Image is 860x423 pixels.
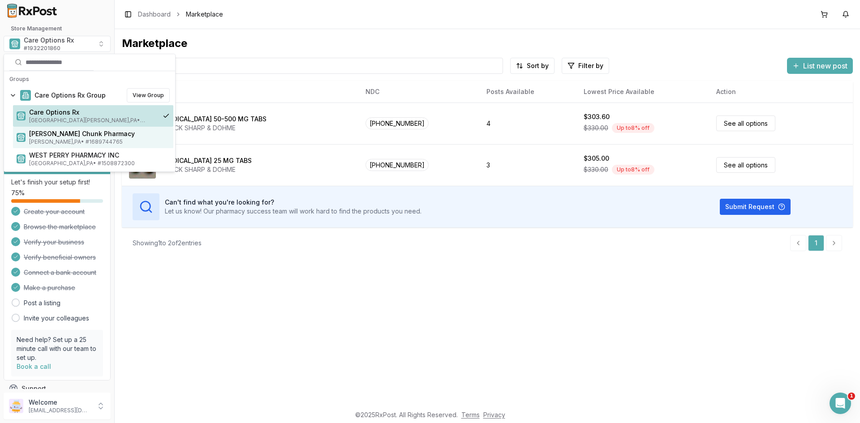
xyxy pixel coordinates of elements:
[17,363,51,370] a: Book a call
[161,156,252,165] div: [MEDICAL_DATA] 25 MG TABS
[138,10,171,19] a: Dashboard
[578,61,603,70] span: Filter by
[365,159,429,171] span: [PHONE_NUMBER]
[4,4,61,18] img: RxPost Logo
[584,154,609,163] div: $305.00
[709,81,853,103] th: Action
[576,81,709,103] th: Lowest Price Available
[11,188,25,197] span: 75 %
[461,411,480,419] a: Terms
[24,253,96,262] span: Verify beneficial owners
[186,10,223,19] span: Marketplace
[24,45,60,52] span: # 1932201860
[161,115,267,124] div: [MEDICAL_DATA] 50-500 MG TABS
[29,407,91,414] p: [EMAIL_ADDRESS][DOMAIN_NAME]
[11,178,103,187] p: Let's finish your setup first!
[24,207,85,216] span: Create your account
[29,151,170,160] span: WEST PERRY PHARMACY INC
[24,222,96,231] span: Browse the marketplace
[510,58,555,74] button: Sort by
[808,235,824,251] a: 1
[29,398,91,407] p: Welcome
[830,393,851,414] iframe: Intercom live chat
[612,165,654,175] div: Up to 8 % off
[584,124,608,132] span: $330.00
[122,81,358,103] th: Drug Name
[527,61,549,70] span: Sort by
[161,165,252,174] div: MERCK SHARP & DOHME
[161,124,267,132] div: MERCK SHARP & DOHME
[4,380,111,397] button: Support
[29,160,170,167] span: [GEOGRAPHIC_DATA] , PA • # 1508872300
[483,411,505,419] a: Privacy
[138,10,223,19] nav: breadcrumb
[4,36,111,52] button: Select a view
[24,36,74,45] span: Care Options Rx
[479,144,576,186] td: 3
[133,239,202,248] div: Showing 1 to 2 of 2 entries
[848,393,855,400] span: 1
[17,335,98,362] p: Need help? Set up a 25 minute call with our team to set up.
[165,198,421,207] h3: Can't find what you're looking for?
[29,108,155,117] span: Care Options Rx
[479,103,576,144] td: 4
[6,73,173,85] div: Groups
[34,91,106,100] span: Care Options Rx Group
[584,165,608,174] span: $330.00
[612,123,654,133] div: Up to 8 % off
[24,268,96,277] span: Connect a bank account
[29,129,170,138] span: [PERSON_NAME] Chunk Pharmacy
[4,25,111,32] h2: Store Management
[24,238,84,247] span: Verify your business
[720,199,791,215] button: Submit Request
[584,112,610,121] div: $303.60
[29,117,155,124] span: [GEOGRAPHIC_DATA][PERSON_NAME] , PA • # 1932201860
[358,81,479,103] th: NDC
[803,60,847,71] span: List new post
[787,62,853,71] a: List new post
[24,314,89,323] a: Invite your colleagues
[479,81,576,103] th: Posts Available
[787,58,853,74] button: List new post
[29,138,170,145] span: [PERSON_NAME] , PA • # 1689744765
[24,299,60,308] a: Post a listing
[790,235,842,251] nav: pagination
[716,157,775,173] a: See all options
[9,399,23,413] img: User avatar
[165,207,421,216] p: Let us know! Our pharmacy success team will work hard to find the products you need.
[562,58,609,74] button: Filter by
[24,283,75,292] span: Make a purchase
[365,117,429,129] span: [PHONE_NUMBER]
[122,36,853,51] div: Marketplace
[716,115,775,131] a: See all options
[127,88,170,103] button: View Group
